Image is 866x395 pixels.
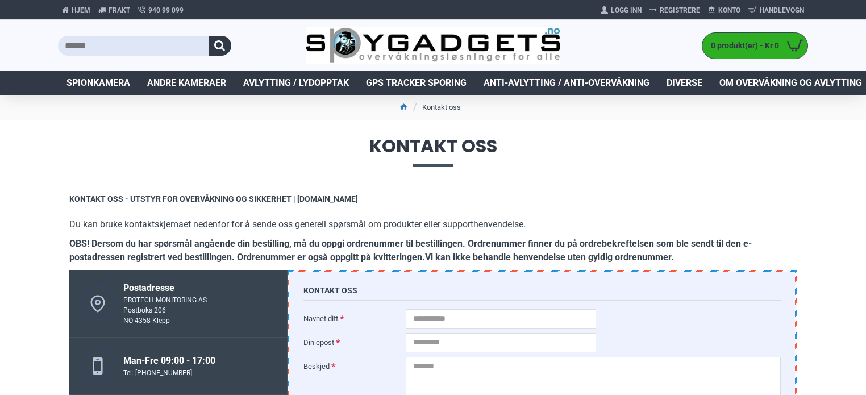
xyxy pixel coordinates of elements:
h3: Kontakt oss [303,286,781,301]
div: PROTECH MONITORING AS Postboks 206 NO-4358 Klepp [123,295,207,326]
label: Beskjed [303,357,406,375]
span: Hjem [72,5,90,15]
a: Handlevogn [744,1,808,19]
p: Du kan bruke kontaktskjemaet nedenfor for å sende oss generell spørsmål om produkter eller suppor... [69,218,797,231]
span: Anti-avlytting / Anti-overvåkning [484,76,649,90]
a: Andre kameraer [139,71,235,95]
div: Postadresse [123,281,207,295]
span: Andre kameraer [147,76,226,90]
span: Frakt [109,5,130,15]
a: Konto [704,1,744,19]
a: 0 produkt(er) - Kr 0 [702,33,807,59]
span: Kontakt oss [58,137,808,166]
h3: Kontakt oss - Utstyr for overvåkning og sikkerhet | [DOMAIN_NAME] [69,194,797,209]
img: SpyGadgets.no [306,27,561,64]
span: 0 produkt(er) - Kr 0 [702,40,782,52]
span: Avlytting / Lydopptak [243,76,349,90]
span: Diverse [667,76,702,90]
div: Tel: [PHONE_NUMBER] [123,368,215,378]
a: Avlytting / Lydopptak [235,71,357,95]
a: Diverse [658,71,711,95]
a: Spionkamera [58,71,139,95]
div: Man-Fre 09:00 - 17:00 [123,354,215,368]
span: Om overvåkning og avlytting [719,76,862,90]
span: Spionkamera [66,76,130,90]
span: Handlevogn [760,5,804,15]
span: 940 99 099 [148,5,184,15]
u: Vi kan ikke behandle henvendelse uten gyldig ordrenummer. [425,252,674,263]
span: GPS Tracker Sporing [366,76,467,90]
a: Anti-avlytting / Anti-overvåkning [475,71,658,95]
label: Din epost [303,333,406,351]
label: Navnet ditt [303,309,406,327]
span: Konto [718,5,740,15]
a: Logg Inn [597,1,646,19]
a: Man-Fre 09:00 - 17:00 Tel: [PHONE_NUMBER] [69,338,288,395]
a: Registrere [646,1,704,19]
span: Logg Inn [611,5,642,15]
b: OBS! Dersom du har spørsmål angående din bestilling, må du oppgi ordrenummer til bestillingen. Or... [69,238,752,263]
span: Registrere [660,5,700,15]
a: GPS Tracker Sporing [357,71,475,95]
